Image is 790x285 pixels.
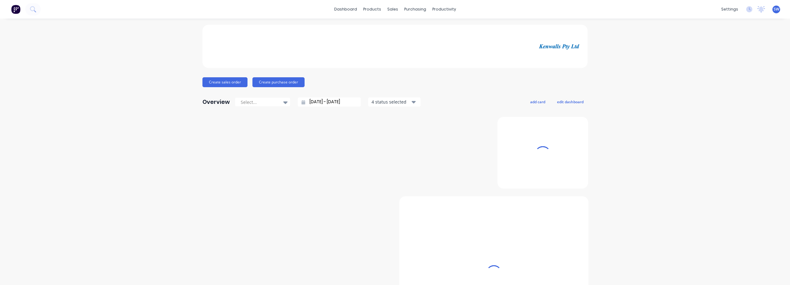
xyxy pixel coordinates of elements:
[202,96,230,108] div: Overview
[384,5,401,14] div: sales
[11,5,20,14] img: Factory
[718,5,741,14] div: settings
[368,97,421,107] button: 4 status selected
[774,6,779,12] span: SW
[526,98,549,106] button: add card
[429,5,459,14] div: productivity
[202,77,247,87] button: Create sales order
[360,5,384,14] div: products
[553,98,588,106] button: edit dashboard
[331,5,360,14] a: dashboard
[372,99,410,105] div: 4 status selected
[401,5,429,14] div: purchasing
[252,77,305,87] button: Create purchase order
